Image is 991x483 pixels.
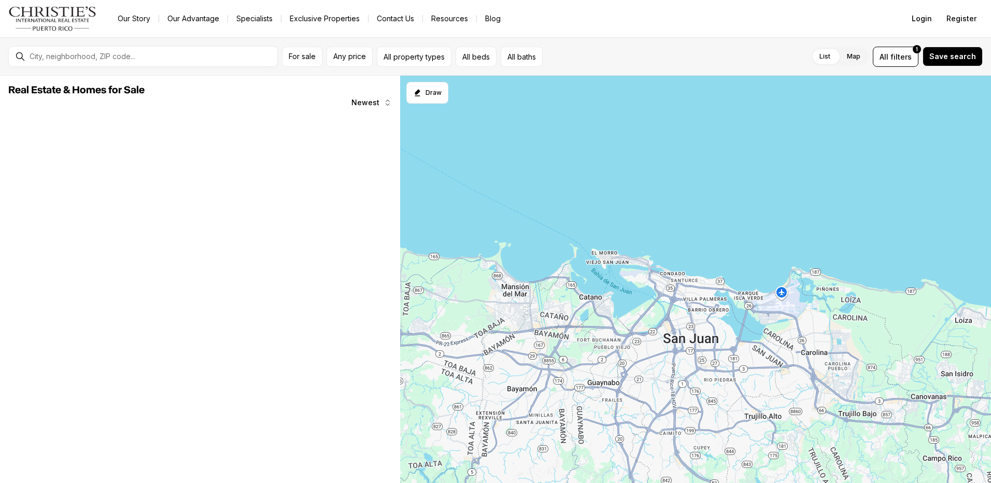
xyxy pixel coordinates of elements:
button: Register [940,8,983,29]
span: Register [946,15,976,23]
span: All [880,51,888,62]
a: Specialists [228,11,281,26]
button: All beds [456,47,497,67]
button: Newest [345,92,398,113]
label: List [811,47,839,66]
span: Newest [351,98,379,107]
a: Our Story [109,11,159,26]
img: logo [8,6,97,31]
button: Login [905,8,938,29]
a: Blog [477,11,509,26]
button: Save search [923,47,983,66]
span: filters [890,51,912,62]
button: Any price [327,47,373,67]
label: Map [839,47,869,66]
span: Real Estate & Homes for Sale [8,85,145,95]
button: Contact Us [369,11,422,26]
span: Save search [929,52,976,61]
a: Resources [423,11,476,26]
button: Start drawing [406,82,448,104]
button: All property types [377,47,451,67]
span: Any price [333,52,366,61]
span: For sale [289,52,316,61]
span: 1 [916,45,918,53]
button: Allfilters1 [873,47,918,67]
span: Login [912,15,932,23]
a: Our Advantage [159,11,228,26]
button: All baths [501,47,543,67]
a: Exclusive Properties [281,11,368,26]
button: For sale [282,47,322,67]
